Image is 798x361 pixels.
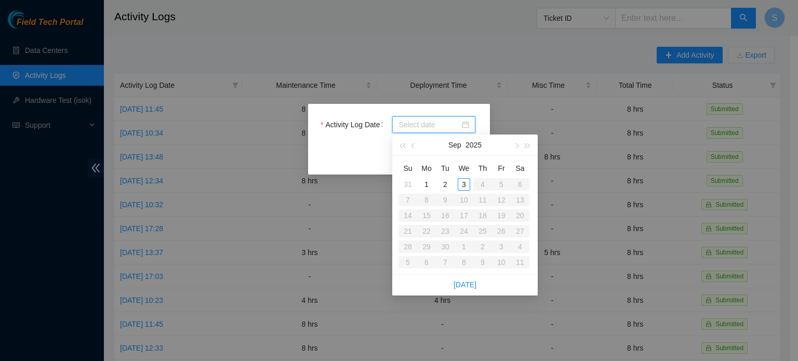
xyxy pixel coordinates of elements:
th: Su [398,160,417,177]
label: Activity Log Date [321,116,387,133]
th: We [455,160,473,177]
td: 2025-09-03 [455,177,473,192]
div: 1 [420,178,433,191]
th: Mo [417,160,436,177]
th: Fr [492,160,511,177]
input: Activity Log Date [398,119,460,130]
th: Tu [436,160,455,177]
div: 31 [402,178,414,191]
td: 2025-09-02 [436,177,455,192]
div: 2 [439,178,451,191]
button: 2025 [465,135,482,155]
th: Th [473,160,492,177]
button: Sep [448,135,461,155]
td: 2025-08-31 [398,177,417,192]
div: 3 [458,178,470,191]
td: 2025-09-01 [417,177,436,192]
th: Sa [511,160,529,177]
a: [DATE] [454,280,476,289]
